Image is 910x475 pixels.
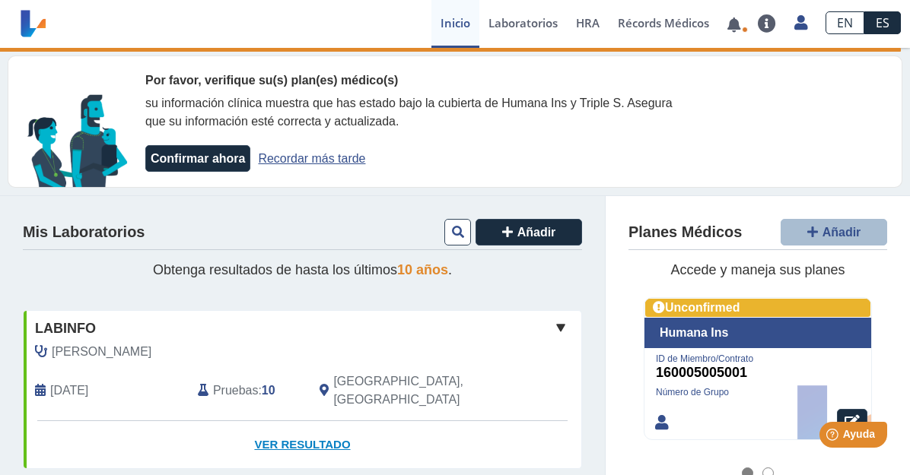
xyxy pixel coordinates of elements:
[145,97,673,128] span: su información clínica muestra que has estado bajo la cubierta de Humana Ins y Triple S. Asegura ...
[23,223,145,242] h4: Mis Laboratorios
[576,15,600,30] span: HRA
[186,372,308,409] div: :
[822,226,861,239] span: Añadir
[145,71,686,90] div: Por favor, verifique su(s) plan(es) médico(s)
[262,384,275,397] b: 10
[397,262,448,277] span: 10 años
[213,382,258,400] span: Pruebas
[864,11,901,34] a: ES
[628,223,742,242] h4: Planes Médicos
[775,416,893,458] iframe: Help widget launcher
[153,262,452,277] span: Obtenga resultados de hasta los últimos .
[35,318,96,339] span: labinfo
[50,382,88,400] span: 2021-04-10
[781,219,887,245] button: Añadir
[258,152,365,165] a: Recordar más tarde
[476,219,582,245] button: Añadir
[52,343,151,361] span: Rosario Rodriguez, Jose
[517,226,556,239] span: Añadir
[145,145,250,172] button: Confirmar ahora
[826,11,864,34] a: EN
[24,421,581,469] a: Ver Resultado
[333,372,500,409] span: Rio Grande, PR
[670,262,845,277] span: Accede y maneja sus planes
